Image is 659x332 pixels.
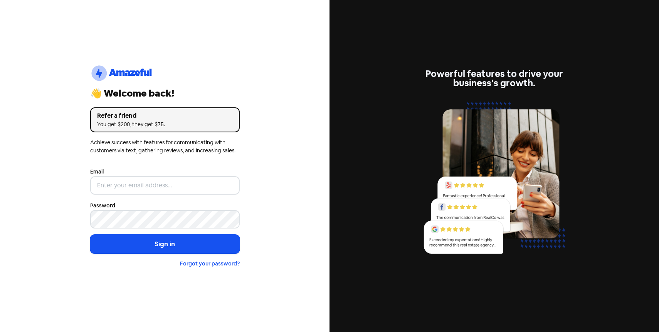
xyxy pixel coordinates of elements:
a: Forgot your password? [180,260,240,267]
label: Password [90,202,115,210]
div: Refer a friend [97,111,233,120]
input: Enter your email address... [90,176,240,195]
img: reviews [420,97,569,263]
div: Achieve success with features for communicating with customers via text, gathering reviews, and i... [90,138,240,155]
div: You get $200, they get $75. [97,120,233,128]
div: Powerful features to drive your business's growth. [420,69,569,88]
div: 👋 Welcome back! [90,89,240,98]
button: Sign in [90,235,240,254]
label: Email [90,168,104,176]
